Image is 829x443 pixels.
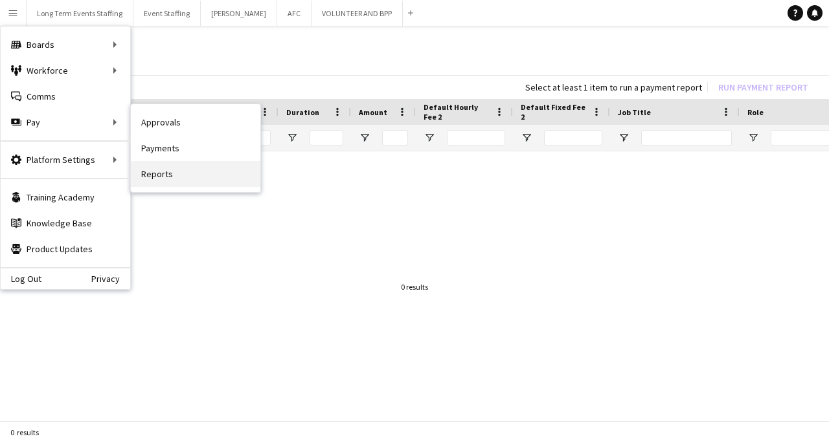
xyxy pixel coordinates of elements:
[1,236,130,262] a: Product Updates
[359,132,370,144] button: Open Filter Menu
[133,1,201,26] button: Event Staffing
[521,132,532,144] button: Open Filter Menu
[312,1,403,26] button: VOLUNTEER AND BPP
[277,1,312,26] button: AFC
[747,107,764,117] span: Role
[1,210,130,236] a: Knowledge Base
[447,130,505,146] input: Default Hourly Fee 2 Filter Input
[286,132,298,144] button: Open Filter Menu
[131,161,260,187] a: Reports
[131,109,260,135] a: Approvals
[525,81,702,93] div: Select at least 1 item to run a payment report
[401,282,428,292] div: 0 results
[521,102,587,122] span: Default Fixed Fee 2
[544,130,602,146] input: Default Fixed Fee 2 Filter Input
[1,32,130,58] div: Boards
[91,274,130,284] a: Privacy
[286,107,319,117] span: Duration
[1,83,130,109] a: Comms
[1,147,130,173] div: Platform Settings
[747,132,759,144] button: Open Filter Menu
[131,135,260,161] a: Payments
[201,1,277,26] button: [PERSON_NAME]
[618,107,651,117] span: Job Title
[359,107,387,117] span: Amount
[424,132,435,144] button: Open Filter Menu
[1,184,130,210] a: Training Academy
[641,130,732,146] input: Job Title Filter Input
[1,58,130,83] div: Workforce
[424,102,490,122] span: Default Hourly Fee 2
[1,274,41,284] a: Log Out
[27,1,133,26] button: Long Term Events Staffing
[618,132,630,144] button: Open Filter Menu
[1,109,130,135] div: Pay
[382,130,408,146] input: Amount Filter Input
